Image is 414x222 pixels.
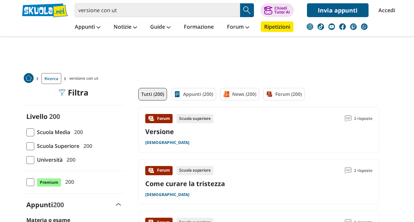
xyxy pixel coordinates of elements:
a: Come curare la tristezza [145,179,225,188]
div: Forum [145,114,173,123]
div: Scuola superiore [177,114,213,123]
span: 200 [49,112,60,121]
a: Appunti (200) [171,88,216,100]
a: Tutti (200) [138,88,167,100]
span: 200 [64,155,75,164]
img: youtube [328,23,335,30]
span: 2 risposte [354,166,373,175]
span: Università [34,155,63,164]
span: 200 [63,178,74,186]
span: Scuola Media [34,128,70,136]
img: Commenti lettura [345,115,351,122]
img: WhatsApp [361,23,368,30]
span: versione con ut [69,73,101,84]
span: Scuola Superiore [34,142,79,150]
div: Forum [145,166,173,175]
img: Forum contenuto [148,115,154,122]
button: Search Button [240,3,254,17]
a: Home [24,73,34,84]
button: ChiediTutor AI [261,3,294,17]
img: Apri e chiudi sezione [116,203,121,206]
a: Forum [225,21,251,33]
img: Home [24,73,34,83]
span: 200 [81,142,92,150]
a: Invia appunti [307,3,369,17]
span: 200 [53,200,64,209]
img: tiktok [317,23,324,30]
span: 2 risposte [354,114,373,123]
label: Appunti [26,200,64,209]
img: Filtra filtri mobile [59,89,65,96]
a: [DEMOGRAPHIC_DATA] [145,140,189,145]
a: Ripetizioni [261,21,293,32]
a: Accedi [378,3,392,17]
div: Filtra [59,88,89,97]
a: Ricerca [41,73,61,84]
a: Formazione [182,21,215,33]
a: Forum (200) [263,88,305,100]
img: Forum contenuto [148,167,154,174]
input: Cerca appunti, riassunti o versioni [75,3,240,17]
img: instagram [307,23,313,30]
img: Forum filtro contenuto [266,91,273,97]
img: facebook [339,23,346,30]
span: Premium [37,178,61,187]
a: Notizie [112,21,139,33]
a: Appunti [73,21,102,33]
a: Guide [149,21,172,33]
img: twitch [350,23,357,30]
div: Scuola superiore [177,166,213,175]
img: Appunti filtro contenuto [174,91,180,97]
a: News (200) [220,88,259,100]
label: Livello [26,112,47,121]
a: Versione [145,127,174,136]
span: 200 [71,128,83,136]
img: Commenti lettura [345,167,351,174]
img: News filtro contenuto [223,91,230,97]
a: [DEMOGRAPHIC_DATA] [145,192,189,197]
img: Cerca appunti, riassunti o versioni [242,5,252,15]
div: Chiedi Tutor AI [274,6,290,14]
